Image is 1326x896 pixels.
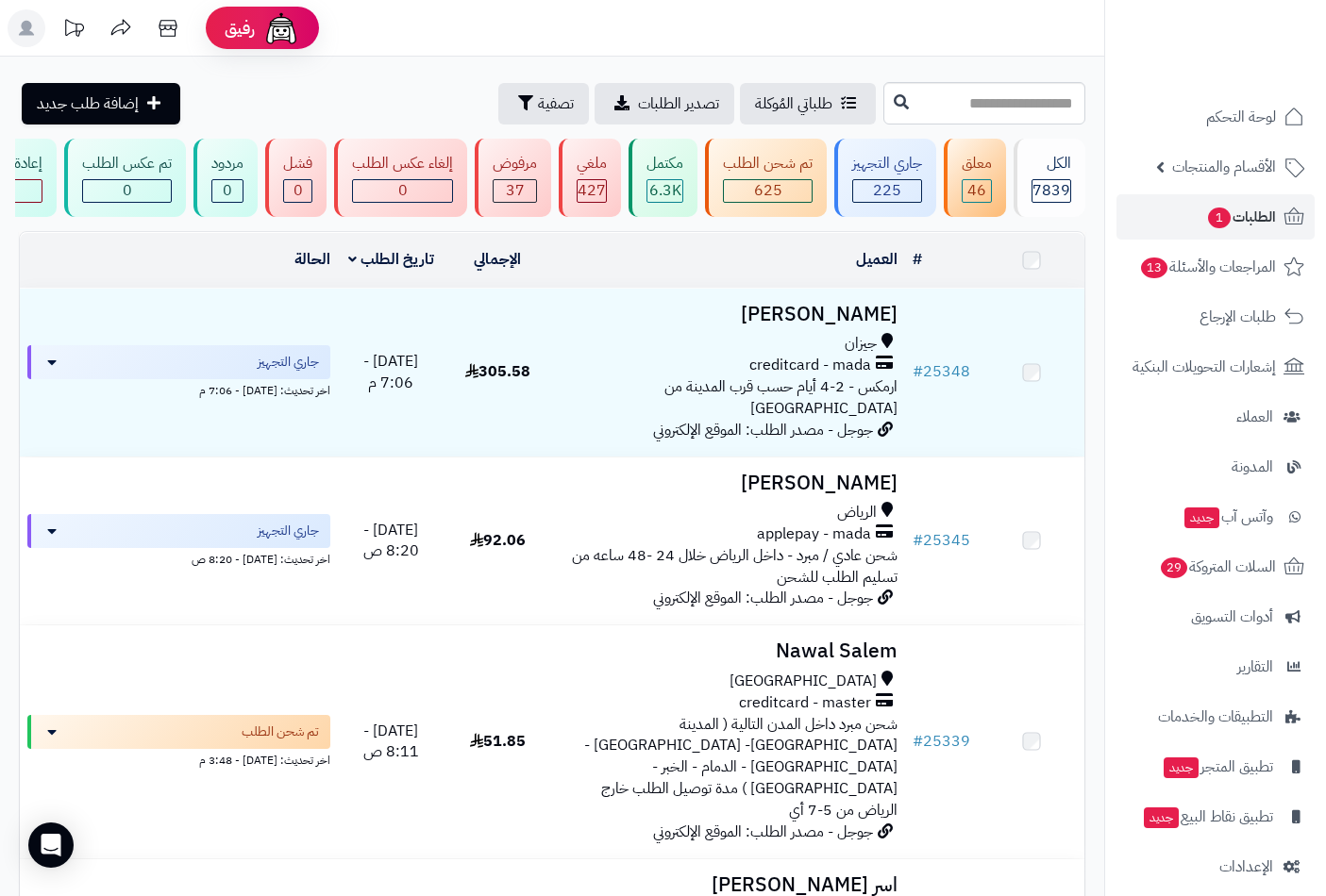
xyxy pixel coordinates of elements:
[1116,444,1315,489] a: المدونة
[963,180,991,202] div: 46
[757,523,871,545] span: applepay - mada
[559,473,898,494] h3: [PERSON_NAME]
[1183,504,1273,530] span: وآتس آب
[853,180,921,202] div: 225
[1010,139,1089,217] a: الكل7839
[913,529,923,552] span: #
[749,355,871,376] span: creditcard - mada
[913,360,923,383] span: #
[1158,704,1273,730] span: التطبيقات والخدمات
[494,180,536,202] div: 37
[723,153,813,174] div: تم شحن الطلب
[1133,354,1276,380] span: إشعارات التحويلات البنكية
[498,83,589,124] button: تصفية
[27,379,330,399] div: اخر تحديث: [DATE] - 7:06 م
[83,180,171,202] div: 0
[50,9,97,52] a: تحديثات المنصة
[465,360,530,383] span: 305.58
[837,502,877,523] span: الرياض
[578,179,606,202] span: 427
[940,139,1010,217] a: معلق 46
[363,519,419,563] span: [DATE] - 8:20 ص
[1162,754,1273,780] span: تطبيق المتجر
[962,153,992,174] div: معلق
[1198,46,1308,86] img: logo-2.png
[701,139,831,217] a: تم شحن الطلب 625
[856,248,898,271] a: العميل
[506,179,525,202] span: 37
[577,153,607,174] div: ملغي
[27,548,330,568] div: اخر تحديث: [DATE] - 8:20 ص
[330,139,471,217] a: إلغاء عكس الطلب 0
[740,83,876,124] a: طلباتي المُوكلة
[1116,544,1315,589] a: السلات المتروكة29
[471,139,555,217] a: مرفوض 37
[578,180,606,202] div: 427
[398,179,408,202] span: 0
[82,153,172,174] div: تم عكس الطلب
[474,248,521,271] a: الإجمالي
[1116,344,1315,390] a: إشعارات التحويلات البنكية
[1116,844,1315,889] a: الإعدادات
[647,180,682,202] div: 6293
[730,671,877,692] span: [GEOGRAPHIC_DATA]
[1200,304,1276,330] span: طلبات الإرجاع
[595,83,734,124] a: تصدير الطلبات
[1139,254,1276,280] span: المراجعات والأسئلة
[294,179,303,202] span: 0
[27,749,330,769] div: اخر تحديث: [DATE] - 3:48 م
[873,179,901,202] span: 225
[258,353,319,372] span: جاري التجهيز
[913,248,922,271] a: #
[1206,104,1276,130] span: لوحة التحكم
[755,92,832,115] span: طلباتي المُوكلة
[1144,807,1179,828] span: جديد
[284,180,311,202] div: 0
[1141,257,1167,278] span: 13
[538,92,574,115] span: تصفية
[348,248,434,271] a: تاريخ الطلب
[1219,854,1273,880] span: الإعدادات
[1191,604,1273,630] span: أدوات التسويق
[1206,204,1276,230] span: الطلبات
[653,821,873,843] span: جوجل - مصدر الطلب: الموقع الإلكتروني
[1116,394,1315,440] a: العملاء
[493,153,537,174] div: مرفوض
[353,180,452,202] div: 0
[1116,744,1315,789] a: تطبيق المتجرجديد
[1116,694,1315,739] a: التطبيقات والخدمات
[1184,507,1219,528] span: جديد
[294,248,330,271] a: الحالة
[653,419,873,441] span: جوجل - مصدر الطلب: الموقع الإلكتروني
[1236,404,1273,430] span: العملاء
[646,153,683,174] div: مكتمل
[1116,194,1315,240] a: الطلبات1
[225,17,255,40] span: رفيق
[258,522,319,540] span: جاري التجهيز
[190,139,261,217] a: مردود 0
[1159,554,1276,580] span: السلات المتروكة
[211,153,243,174] div: مردود
[1161,557,1187,578] span: 29
[1232,454,1273,480] span: المدونة
[913,529,970,552] a: #25345
[572,544,898,589] span: شحن عادي / مبرد - داخل الرياض خلال 24 -48 ساعه من تسليم الطلب للشحن
[1116,594,1315,639] a: أدوات التسويق
[123,179,132,202] span: 0
[1116,794,1315,839] a: تطبيق نقاط البيعجديد
[724,180,812,202] div: 625
[1116,644,1315,689] a: التقارير
[363,720,419,764] span: [DATE] - 8:11 ص
[212,180,243,202] div: 0
[1172,154,1276,180] span: الأقسام والمنتجات
[60,139,190,217] a: تم عكس الطلب 0
[559,874,898,896] h3: اسر [PERSON_NAME]
[845,333,877,355] span: جيزان
[470,730,526,753] span: 51.85
[22,83,180,124] a: إضافة طلب جديد
[649,179,681,202] span: 6.3K
[584,713,898,821] span: شحن مبرد داخل المدن التالية ( المدينة [GEOGRAPHIC_DATA]- [GEOGRAPHIC_DATA] - [GEOGRAPHIC_DATA] - ...
[913,730,923,753] span: #
[625,139,701,217] a: مكتمل 6.3K
[967,179,986,202] span: 46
